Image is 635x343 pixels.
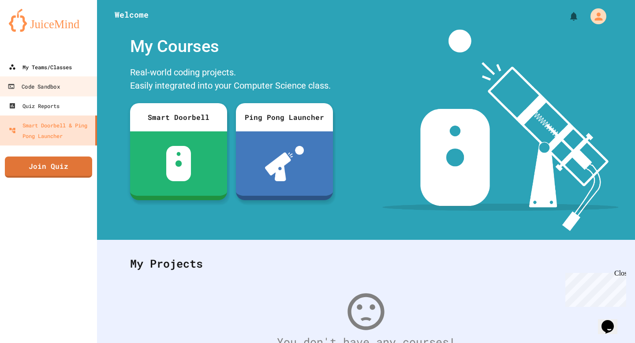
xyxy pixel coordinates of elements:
[9,120,92,141] div: Smart Doorbell & Ping Pong Launcher
[5,157,92,178] a: Join Quiz
[4,4,61,56] div: Chat with us now!Close
[9,101,60,111] div: Quiz Reports
[382,30,619,231] img: banner-image-my-projects.png
[7,81,60,92] div: Code Sandbox
[9,62,72,72] div: My Teams/Classes
[598,308,626,334] iframe: chat widget
[265,146,304,181] img: ppl-with-ball.png
[562,269,626,307] iframe: chat widget
[166,146,191,181] img: sdb-white.svg
[130,103,227,131] div: Smart Doorbell
[581,6,609,26] div: My Account
[552,9,581,24] div: My Notifications
[236,103,333,131] div: Ping Pong Launcher
[9,9,88,32] img: logo-orange.svg
[121,246,611,281] div: My Projects
[126,63,337,97] div: Real-world coding projects. Easily integrated into your Computer Science class.
[126,30,337,63] div: My Courses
